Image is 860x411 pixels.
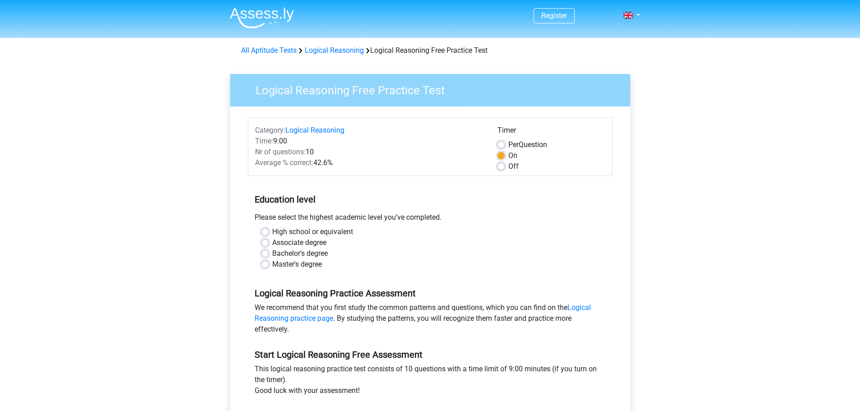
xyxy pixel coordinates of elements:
[255,126,285,134] span: Category:
[508,161,519,172] label: Off
[541,11,567,20] a: Register
[497,125,605,139] div: Timer
[508,139,547,150] label: Question
[248,147,491,157] div: 10
[241,46,297,55] a: All Aptitude Tests
[272,237,326,248] label: Associate degree
[272,226,353,237] label: High school or equivalent
[255,158,313,167] span: Average % correct:
[508,140,519,149] span: Per
[272,248,328,259] label: Bachelor's degree
[272,259,322,270] label: Master's degree
[230,7,294,28] img: Assessly
[508,150,517,161] label: On
[248,212,613,226] div: Please select the highest academic level you’ve completed.
[285,126,344,134] a: Logical Reasoning
[255,137,273,145] span: Time:
[255,148,306,156] span: Nr of questions:
[255,190,606,208] h5: Education level
[248,302,613,338] div: We recommend that you first study the common patterns and questions, which you can find on the . ...
[305,46,364,55] a: Logical Reasoning
[248,157,491,168] div: 42.6%
[245,80,623,97] h3: Logical Reasoning Free Practice Test
[255,349,606,360] h5: Start Logical Reasoning Free Assessment
[255,288,606,299] h5: Logical Reasoning Practice Assessment
[237,45,623,56] div: Logical Reasoning Free Practice Test
[248,364,613,400] div: This logical reasoning practice test consists of 10 questions with a time limit of 9:00 minutes (...
[248,136,491,147] div: 9:00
